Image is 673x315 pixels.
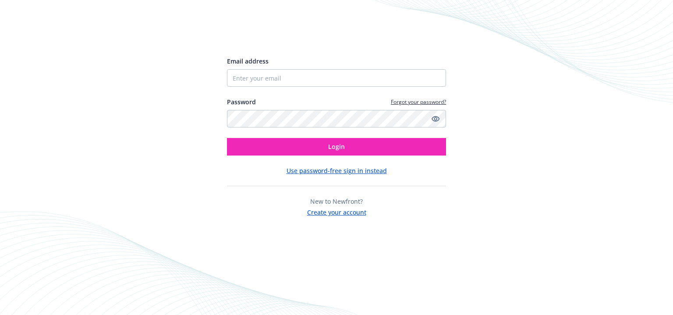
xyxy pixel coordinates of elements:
span: Login [328,142,345,151]
input: Enter your email [227,69,446,87]
input: Enter your password [227,110,446,127]
button: Login [227,138,446,156]
label: Password [227,97,256,106]
button: Create your account [307,206,366,217]
span: New to Newfront? [310,197,363,205]
img: Newfront logo [227,25,310,40]
a: Forgot your password? [391,98,446,106]
span: Email address [227,57,269,65]
button: Use password-free sign in instead [287,166,387,175]
a: Show password [430,113,441,124]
